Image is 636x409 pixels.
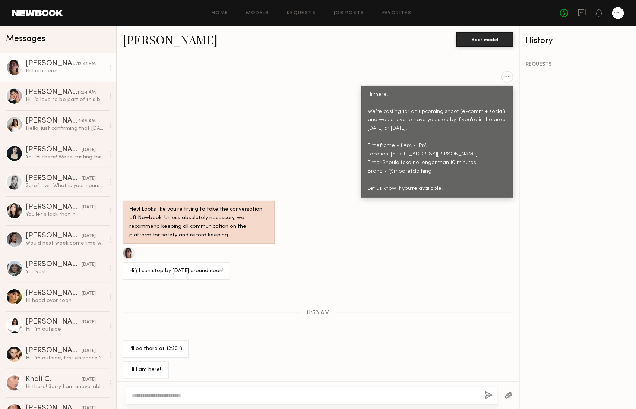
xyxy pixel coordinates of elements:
[26,376,82,383] div: Khalí C.
[246,11,269,16] a: Models
[26,96,105,103] div: Hi! I’d love to be part of this but the location is quite far from me for a casting. If you’re ev...
[456,32,513,47] button: Book model
[26,175,82,182] div: [PERSON_NAME]
[26,60,77,67] div: [PERSON_NAME]
[82,147,96,154] div: [DATE]
[212,11,228,16] a: Home
[78,118,96,125] div: 9:08 AM
[26,146,82,154] div: [PERSON_NAME]
[26,297,105,304] div: I’ll head over soon!
[26,383,105,390] div: Hi there! Sorry I am unavailable. I’m in [GEOGRAPHIC_DATA] until 25th
[26,232,82,240] div: [PERSON_NAME]
[82,319,96,326] div: [DATE]
[26,261,82,268] div: [PERSON_NAME]
[526,62,630,67] div: REQUESTS
[26,211,105,218] div: You: let s lock that in
[287,11,316,16] a: Requests
[26,154,105,161] div: You: Hi there! We’re casting for an upcoming shoot (e-comm + social) and would love to have you s...
[382,11,412,16] a: Favorites
[129,345,182,353] div: I’ll be there at 12:30 :)
[26,240,105,247] div: Would next week sometime work for you?
[26,204,82,211] div: [PERSON_NAME]
[26,355,105,362] div: Hi! I’m outside, first entrance ?
[456,36,513,42] a: Book model
[82,347,96,355] div: [DATE]
[6,35,45,43] span: Messages
[82,175,96,182] div: [DATE]
[526,37,630,45] div: History
[26,347,82,355] div: [PERSON_NAME]
[26,125,105,132] div: Hello, just confirming that [DATE] at 11 am still works? Thank you, looking forward to it.
[306,310,330,316] span: 11:53 AM
[82,204,96,211] div: [DATE]
[129,205,268,240] div: Hey! Looks like you’re trying to take the conversation off Newbook. Unless absolutely necessary, ...
[368,91,507,193] div: Hi there! We’re casting for an upcoming shoot (e-comm + social) and would love to have you stop b...
[82,233,96,240] div: [DATE]
[26,67,105,75] div: Hi I am here!
[77,89,96,96] div: 11:24 AM
[26,117,78,125] div: [PERSON_NAME]
[129,366,162,374] div: Hi I am here!
[77,60,96,67] div: 12:41 PM
[26,318,82,326] div: [PERSON_NAME]
[26,89,77,96] div: [PERSON_NAME]
[26,182,105,189] div: Sure:) I will What is your hours for [DATE] when I can stop by:)?
[333,11,364,16] a: Job Posts
[123,31,218,47] a: [PERSON_NAME]
[82,376,96,383] div: [DATE]
[129,267,224,276] div: Hi:) I can stop by [DATE] around noon!
[82,290,96,297] div: [DATE]
[82,261,96,268] div: [DATE]
[26,268,105,276] div: You: yes!
[26,326,105,333] div: Hi! I’m outside
[26,290,82,297] div: [PERSON_NAME]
